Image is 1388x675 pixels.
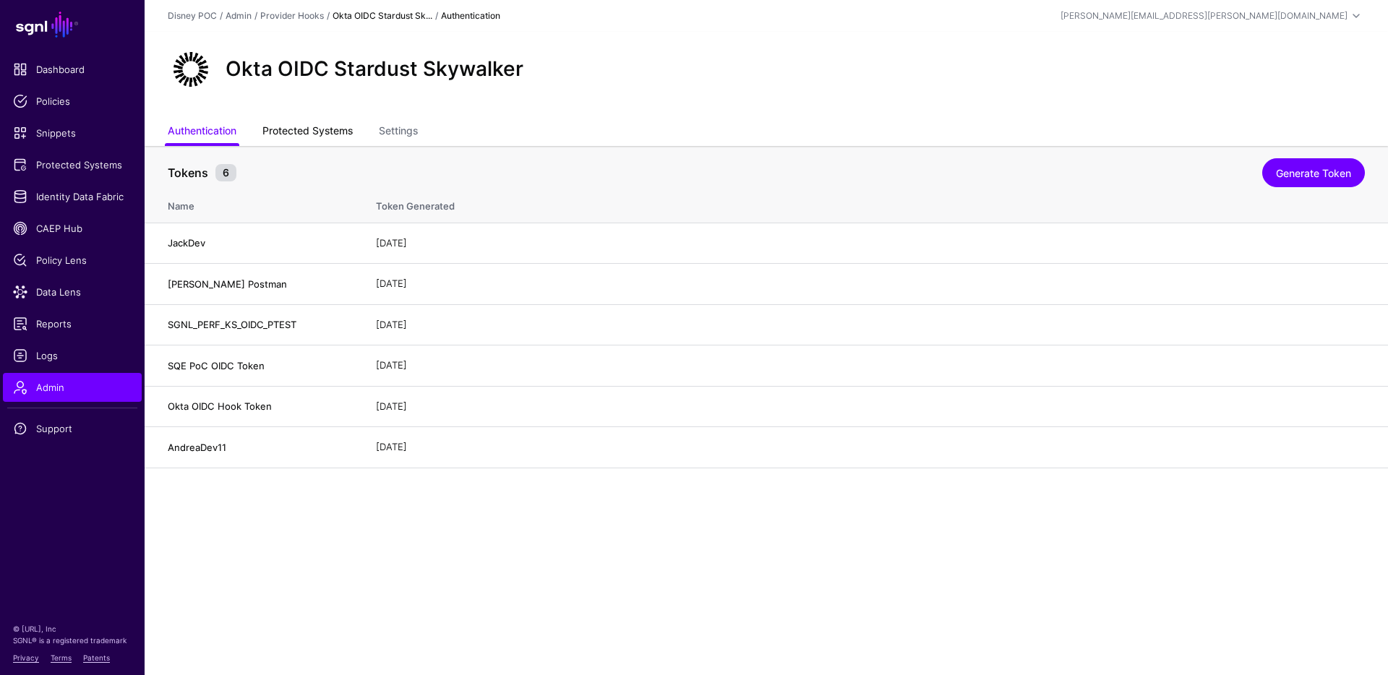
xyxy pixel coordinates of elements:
span: [DATE] [376,237,407,249]
span: Tokens [164,164,212,181]
span: Admin [13,380,132,395]
a: Privacy [13,653,39,662]
a: Snippets [3,119,142,147]
a: Settings [379,119,418,146]
a: Protected Systems [262,119,353,146]
a: Terms [51,653,72,662]
span: [DATE] [376,400,407,412]
a: CAEP Hub [3,214,142,243]
a: Protected Systems [3,150,142,179]
div: / [217,9,226,22]
div: / [252,9,260,22]
span: [DATE] [376,278,407,289]
h4: AndreaDev11 [168,441,347,454]
a: Identity Data Fabric [3,182,142,211]
div: / [432,9,441,22]
span: CAEP Hub [13,221,132,236]
th: Token Generated [361,185,1388,223]
a: SGNL [9,9,136,40]
strong: Authentication [441,10,500,21]
h4: [PERSON_NAME] Postman [168,278,347,291]
a: Generate Token [1262,158,1365,187]
a: Data Lens [3,278,142,306]
span: Policies [13,94,132,108]
span: Data Lens [13,285,132,299]
span: Support [13,421,132,436]
h4: JackDev [168,236,347,249]
a: Reports [3,309,142,338]
a: Patents [83,653,110,662]
span: Policy Lens [13,253,132,267]
a: Policies [3,87,142,116]
a: Disney POC [168,10,217,21]
a: Admin [3,373,142,402]
span: [DATE] [376,441,407,452]
span: Reports [13,317,132,331]
span: Logs [13,348,132,363]
h4: SQE PoC OIDC Token [168,359,347,372]
strong: Okta OIDC Stardust Sk... [333,10,432,21]
a: Policy Lens [3,246,142,275]
div: [PERSON_NAME][EMAIL_ADDRESS][PERSON_NAME][DOMAIN_NAME] [1061,9,1348,22]
span: [DATE] [376,319,407,330]
h4: Okta OIDC Hook Token [168,400,347,413]
a: Admin [226,10,252,21]
a: Authentication [168,119,236,146]
span: [DATE] [376,359,407,371]
div: / [324,9,333,22]
th: Name [145,185,361,223]
span: Identity Data Fabric [13,189,132,204]
a: Logs [3,341,142,370]
small: 6 [215,164,236,181]
a: Dashboard [3,55,142,84]
h2: Okta OIDC Stardust Skywalker [226,57,523,82]
h4: SGNL_PERF_KS_OIDC_PTEST [168,318,347,331]
img: svg+xml;base64,PHN2ZyB3aWR0aD0iNjQiIGhlaWdodD0iNjQiIHZpZXdCb3g9IjAgMCA2NCA2NCIgZmlsbD0ibm9uZSIgeG... [168,46,214,93]
span: Snippets [13,126,132,140]
p: © [URL], Inc [13,623,132,635]
p: SGNL® is a registered trademark [13,635,132,646]
span: Protected Systems [13,158,132,172]
a: Provider Hooks [260,10,324,21]
span: Dashboard [13,62,132,77]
